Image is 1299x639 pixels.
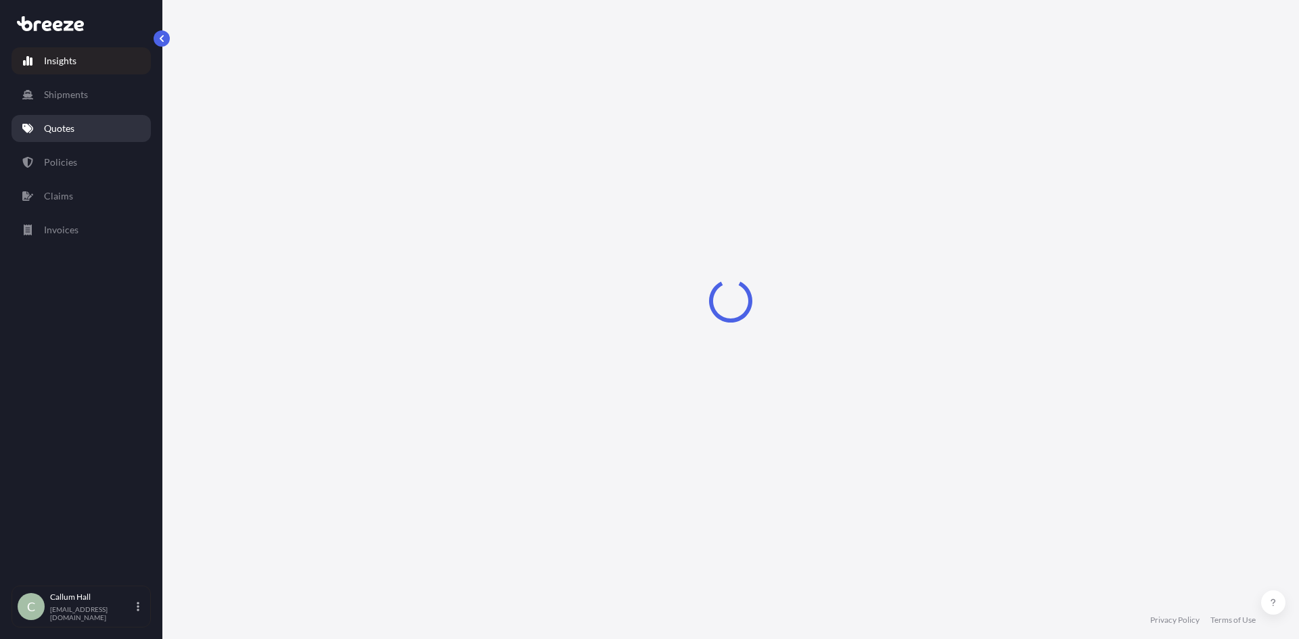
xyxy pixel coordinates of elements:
a: Terms of Use [1210,615,1256,625]
a: Policies [12,149,151,176]
p: Policies [44,156,77,169]
a: Shipments [12,81,151,108]
p: [EMAIL_ADDRESS][DOMAIN_NAME] [50,605,134,621]
p: Insights [44,54,76,68]
p: Callum Hall [50,592,134,602]
a: Insights [12,47,151,74]
span: C [27,600,35,613]
p: Quotes [44,122,74,135]
p: Invoices [44,223,78,237]
a: Invoices [12,216,151,243]
a: Claims [12,183,151,210]
a: Quotes [12,115,151,142]
p: Shipments [44,88,88,101]
a: Privacy Policy [1150,615,1200,625]
p: Claims [44,189,73,203]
